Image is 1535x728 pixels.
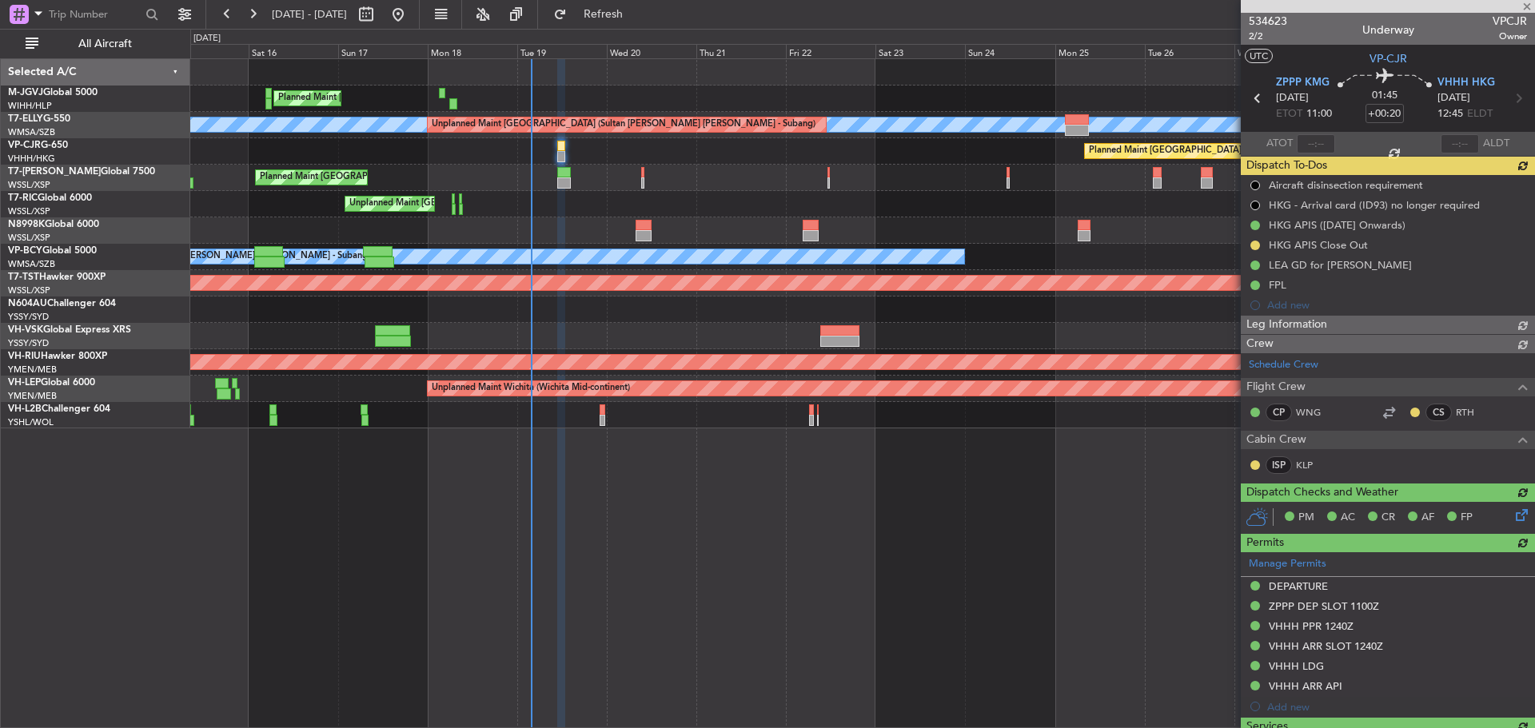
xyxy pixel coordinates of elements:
a: YMEN/MEB [8,364,57,376]
div: Sat 16 [249,44,338,58]
a: VH-VSKGlobal Express XRS [8,325,131,335]
div: Sat 23 [875,44,965,58]
span: Refresh [570,9,637,20]
a: WIHH/HLP [8,100,52,112]
span: [DATE] [1276,90,1309,106]
span: VP-CJR [8,141,41,150]
button: All Aircraft [18,31,173,57]
span: N604AU [8,299,47,308]
div: Unplanned Maint [GEOGRAPHIC_DATA] (Seletar) [349,192,548,216]
div: Underway [1362,22,1414,38]
a: WSSL/XSP [8,284,50,296]
span: ETOT [1276,106,1302,122]
span: All Aircraft [42,38,169,50]
a: WMSA/SZB [8,126,55,138]
a: VHHH/HKG [8,153,55,165]
div: Sun 24 [965,44,1055,58]
span: 2/2 [1249,30,1287,43]
span: VH-LEP [8,378,41,388]
a: T7-ELLYG-550 [8,114,70,124]
span: ELDT [1467,106,1493,122]
span: ZPPP KMG [1276,75,1330,91]
div: Mon 18 [428,44,517,58]
a: VP-CJRG-650 [8,141,68,150]
span: ALDT [1483,136,1509,152]
div: [DATE] [193,32,221,46]
div: Fri 15 [159,44,249,58]
a: VH-LEPGlobal 6000 [8,378,95,388]
div: Wed 27 [1234,44,1324,58]
div: Unplanned Maint Wichita (Wichita Mid-continent) [432,376,630,400]
div: Planned Maint [GEOGRAPHIC_DATA] (Seletar) [260,165,448,189]
a: N604AUChallenger 604 [8,299,116,308]
a: VP-BCYGlobal 5000 [8,246,97,256]
div: Mon 25 [1055,44,1145,58]
button: Refresh [546,2,642,27]
a: WSSL/XSP [8,232,50,244]
div: Thu 21 [696,44,786,58]
a: YSSY/SYD [8,337,49,349]
span: 534623 [1249,13,1287,30]
a: VH-L2BChallenger 604 [8,404,110,414]
span: 01:45 [1372,88,1397,104]
a: WSSL/XSP [8,205,50,217]
div: Tue 19 [517,44,607,58]
a: T7-RICGlobal 6000 [8,193,92,203]
span: N8998K [8,220,45,229]
a: YSSY/SYD [8,311,49,323]
a: VH-RIUHawker 800XP [8,352,107,361]
span: VP-BCY [8,246,42,256]
span: [DATE] [1437,90,1470,106]
div: Planned Maint [GEOGRAPHIC_DATA] (Seletar) [278,86,466,110]
span: T7-RIC [8,193,38,203]
div: Fri 22 [786,44,875,58]
span: T7-[PERSON_NAME] [8,167,101,177]
a: YMEN/MEB [8,390,57,402]
span: VPCJR [1493,13,1527,30]
span: VP-CJR [1370,50,1407,67]
span: Owner [1493,30,1527,43]
span: M-JGVJ [8,88,43,97]
button: UTC [1245,49,1273,63]
div: Wed 20 [607,44,696,58]
div: Unplanned Maint [GEOGRAPHIC_DATA] (Sultan [PERSON_NAME] [PERSON_NAME] - Subang) [432,113,815,137]
a: YSHL/WOL [8,416,54,428]
span: 12:45 [1437,106,1463,122]
span: ATOT [1266,136,1293,152]
div: Tue 26 [1145,44,1234,58]
input: Trip Number [49,2,141,26]
div: Planned Maint [GEOGRAPHIC_DATA] ([GEOGRAPHIC_DATA] Intl) [1089,139,1356,163]
span: T7-TST [8,273,39,282]
a: N8998KGlobal 6000 [8,220,99,229]
a: WMSA/SZB [8,258,55,270]
span: T7-ELLY [8,114,43,124]
span: VHHH HKG [1437,75,1495,91]
a: T7-[PERSON_NAME]Global 7500 [8,167,155,177]
a: M-JGVJGlobal 5000 [8,88,98,97]
span: VH-L2B [8,404,42,414]
span: [DATE] - [DATE] [272,7,347,22]
span: 11:00 [1306,106,1332,122]
div: Sun 17 [338,44,428,58]
span: VH-VSK [8,325,43,335]
a: T7-TSTHawker 900XP [8,273,106,282]
a: WSSL/XSP [8,179,50,191]
span: VH-RIU [8,352,41,361]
